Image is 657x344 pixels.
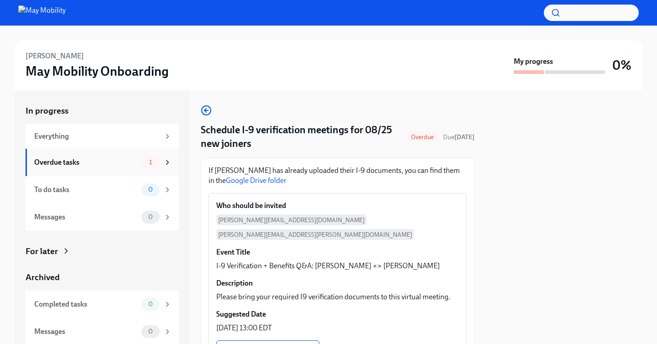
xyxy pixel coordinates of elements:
div: Messages [34,212,138,222]
div: To do tasks [34,185,138,195]
span: Due [443,133,474,141]
h3: 0% [612,57,631,73]
p: [DATE] 13:00 EDT [216,323,272,333]
a: Archived [26,271,179,283]
span: 0 [143,328,158,335]
strong: [DATE] [454,133,474,141]
h6: Who should be invited [216,201,286,211]
a: Overdue tasks1 [26,149,179,176]
p: If [PERSON_NAME] has already uploaded their I-9 documents, you can find them in the [209,166,467,186]
strong: My progress [514,57,553,67]
div: Completed tasks [34,299,138,309]
h4: Schedule I-9 verification meetings for 08/25 new joiners [201,123,402,151]
a: To do tasks0 [26,176,179,203]
a: Google Drive folder [226,176,287,185]
a: For later [26,245,179,257]
span: 0 [143,301,158,308]
div: Overdue tasks [34,157,138,167]
h6: [PERSON_NAME] [26,51,84,61]
span: [PERSON_NAME][EMAIL_ADDRESS][DOMAIN_NAME] [216,214,366,225]
h6: Suggested Date [216,309,266,319]
a: Completed tasks0 [26,291,179,318]
a: In progress [26,105,179,117]
h3: May Mobility Onboarding [26,63,169,79]
div: Everything [34,131,160,141]
a: Everything [26,124,179,149]
h6: Description [216,278,253,288]
p: Please bring your required I9 verification documents to this virtual meeting. [216,292,450,302]
span: 0 [143,186,158,193]
p: I-9 Verification + Benefits Q&A: [PERSON_NAME] <> [PERSON_NAME] [216,261,440,271]
div: Messages [34,327,138,337]
span: [PERSON_NAME][EMAIL_ADDRESS][PERSON_NAME][DOMAIN_NAME] [216,229,414,240]
span: August 21st, 2025 09:00 [443,133,474,141]
div: For later [26,245,58,257]
img: May Mobility [18,5,66,20]
span: 0 [143,214,158,220]
a: Messages0 [26,203,179,231]
span: Overdue [406,134,439,141]
h6: Event Title [216,247,250,257]
span: 1 [144,159,157,166]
